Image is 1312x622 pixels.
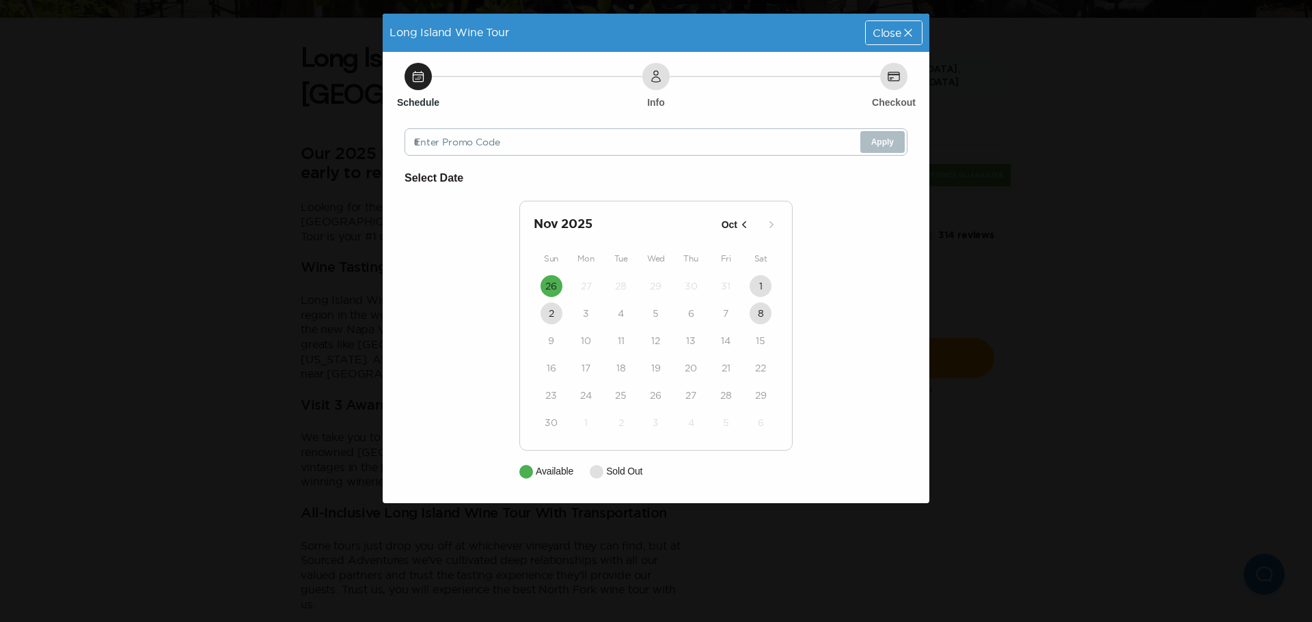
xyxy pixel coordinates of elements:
time: 1 [584,416,588,429]
button: 31 [715,275,737,297]
h6: Info [647,96,665,109]
time: 9 [548,334,554,348]
time: 30 [685,279,698,293]
time: 5 [653,307,659,320]
button: 26 [645,384,667,406]
h6: Checkout [872,96,916,109]
div: Sat [743,251,778,267]
time: 13 [686,334,696,348]
time: 4 [688,416,694,429]
time: 20 [685,361,697,375]
button: 10 [575,330,597,352]
time: 7 [723,307,728,320]
time: 3 [583,307,589,320]
button: 30 [680,275,702,297]
time: 12 [651,334,660,348]
button: 6 [680,302,702,324]
span: Close [873,27,901,38]
time: 28 [720,388,732,402]
time: 30 [545,416,558,429]
time: 17 [582,361,590,375]
time: 5 [723,416,729,429]
button: 19 [645,357,667,379]
button: 3 [575,302,597,324]
div: Mon [569,251,603,267]
button: 1 [750,275,771,297]
time: 8 [758,307,764,320]
button: 25 [610,384,632,406]
time: 28 [615,279,627,293]
button: 30 [541,412,562,434]
div: Wed [638,251,673,267]
time: 6 [758,416,764,429]
time: 16 [547,361,556,375]
button: 28 [715,384,737,406]
div: Sun [534,251,569,267]
button: 2 [541,302,562,324]
time: 6 [688,307,694,320]
h6: Schedule [397,96,439,109]
button: 5 [715,412,737,434]
button: 24 [575,384,597,406]
h6: Select Date [405,169,907,187]
p: Available [536,464,573,479]
time: 24 [580,388,592,402]
time: 3 [653,416,659,429]
time: 18 [616,361,626,375]
button: 23 [541,384,562,406]
time: 19 [651,361,661,375]
time: 15 [756,334,765,348]
button: 16 [541,357,562,379]
button: 17 [575,357,597,379]
button: 13 [680,330,702,352]
button: 11 [610,330,632,352]
button: 29 [645,275,667,297]
time: 4 [618,307,624,320]
button: 12 [645,330,667,352]
time: 14 [721,334,730,348]
h2: Nov 2025 [534,215,717,234]
button: 14 [715,330,737,352]
time: 29 [650,279,661,293]
time: 25 [615,388,627,402]
button: 22 [750,357,771,379]
div: Tue [603,251,638,267]
button: Oct [717,214,755,236]
time: 10 [581,334,591,348]
button: 21 [715,357,737,379]
button: 6 [750,412,771,434]
time: 1 [759,279,763,293]
time: 26 [650,388,661,402]
button: 28 [610,275,632,297]
time: 29 [755,388,767,402]
button: 8 [750,302,771,324]
button: 29 [750,384,771,406]
button: 20 [680,357,702,379]
time: 11 [618,334,625,348]
button: 1 [575,412,597,434]
button: 26 [541,275,562,297]
button: 4 [610,302,632,324]
p: Oct [722,218,737,232]
div: Fri [709,251,743,267]
time: 21 [722,361,730,375]
button: 5 [645,302,667,324]
time: 23 [545,388,557,402]
button: 27 [680,384,702,406]
time: 22 [755,361,766,375]
div: Thu [674,251,709,267]
button: 18 [610,357,632,379]
time: 26 [545,279,557,293]
button: 2 [610,412,632,434]
time: 2 [618,416,624,429]
time: 2 [549,307,554,320]
time: 27 [685,388,696,402]
time: 31 [721,279,730,293]
p: Sold Out [606,464,642,479]
button: 7 [715,302,737,324]
span: Long Island Wine Tour [389,26,509,38]
button: 9 [541,330,562,352]
time: 27 [581,279,592,293]
button: 15 [750,330,771,352]
button: 27 [575,275,597,297]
